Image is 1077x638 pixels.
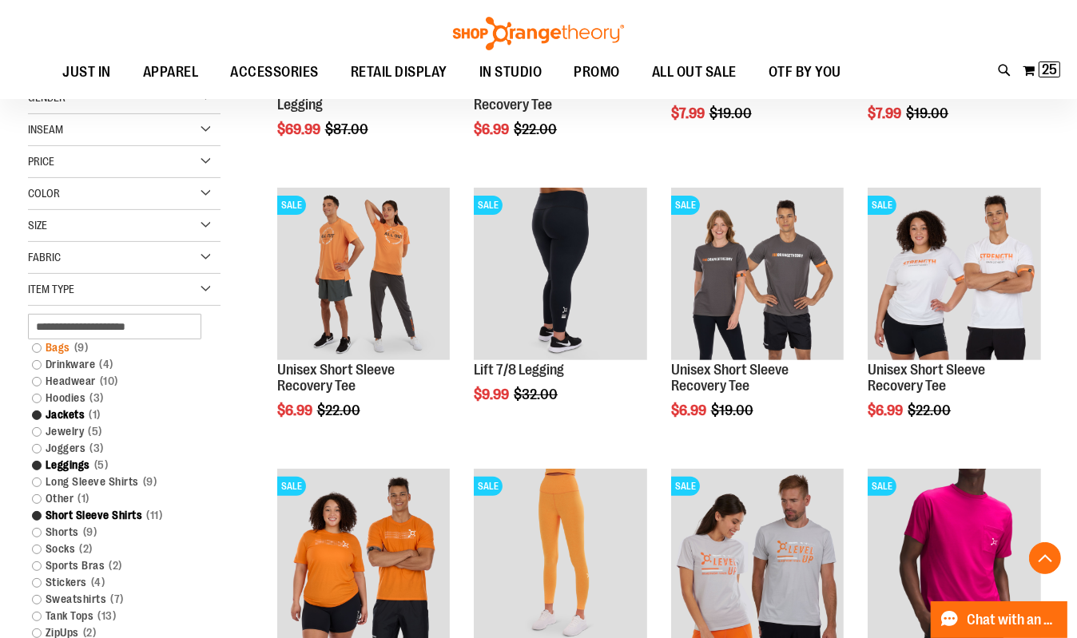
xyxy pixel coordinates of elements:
[28,187,60,200] span: Color
[143,507,167,524] span: 11
[277,188,451,361] img: Unisex Short Sleeve Recovery Tee primary image
[143,54,199,90] span: APPAREL
[24,339,209,356] a: Bags9
[107,591,129,608] span: 7
[671,188,845,363] a: Product image for Unisex Short Sleeve Recovery TeeSALE
[868,196,896,215] span: SALE
[24,440,209,457] a: Joggers3
[86,440,109,457] span: 3
[24,373,209,390] a: Headwear10
[62,54,111,90] span: JUST IN
[671,188,845,361] img: Product image for Unisex Short Sleeve Recovery Tee
[574,54,620,90] span: PROMO
[24,457,209,474] a: Leggings5
[24,474,209,490] a: Long Sleeve Shirts9
[1029,542,1061,574] button: Back To Top
[85,406,105,423] span: 1
[474,196,503,215] span: SALE
[230,54,319,90] span: ACCESSORIES
[474,386,511,402] span: $9.99
[931,601,1068,638] button: Chat with an Expert
[277,188,451,363] a: Unisex Short Sleeve Recovery Tee primary imageSALE
[24,490,209,507] a: Other1
[74,490,94,507] span: 1
[24,507,209,524] a: Short Sleeve Shirts11
[868,188,1041,361] img: Product image for Unisex Short Sleeve Recovery Tee
[868,477,896,496] span: SALE
[277,121,323,137] span: $69.99
[868,402,905,418] span: $6.99
[24,524,209,541] a: Shorts9
[671,477,700,496] span: SALE
[24,541,209,557] a: Socks2
[85,423,107,440] span: 5
[90,457,113,474] span: 5
[24,574,209,591] a: Stickers4
[474,362,564,378] a: Lift 7/8 Legging
[317,402,363,418] span: $22.00
[94,608,121,624] span: 13
[514,121,559,137] span: $22.00
[652,54,737,90] span: ALL OUT SALE
[671,402,709,418] span: $6.99
[1042,61,1057,77] span: 25
[269,180,459,459] div: product
[24,557,209,574] a: Sports Bras2
[277,362,395,394] a: Unisex Short Sleeve Recovery Tee
[663,180,852,459] div: product
[479,54,542,90] span: IN STUDIO
[474,188,647,363] a: 2024 October Lift 7/8 LeggingSALE
[466,180,655,443] div: product
[277,477,306,496] span: SALE
[24,608,209,624] a: Tank Tops13
[139,474,161,490] span: 9
[24,390,209,406] a: Hoodies3
[105,557,127,574] span: 2
[70,339,93,356] span: 9
[96,373,122,390] span: 10
[671,362,789,394] a: Unisex Short Sleeve Recovery Tee
[24,591,209,608] a: Sweatshirts7
[76,541,97,557] span: 2
[671,196,700,215] span: SALE
[28,123,63,136] span: Inseam
[451,17,626,50] img: Shop Orangetheory
[96,356,118,373] span: 4
[906,105,951,121] span: $19.00
[87,574,109,591] span: 4
[28,251,61,264] span: Fabric
[860,180,1049,459] div: product
[351,54,447,90] span: RETAIL DISPLAY
[277,402,315,418] span: $6.99
[908,402,953,418] span: $22.00
[24,423,209,440] a: Jewelry5
[277,196,306,215] span: SALE
[711,402,756,418] span: $19.00
[474,121,511,137] span: $6.99
[868,105,904,121] span: $7.99
[24,406,209,423] a: Jackets1
[868,362,985,394] a: Unisex Short Sleeve Recovery Tee
[868,188,1041,363] a: Product image for Unisex Short Sleeve Recovery TeeSALE
[24,356,209,373] a: Drinkware4
[474,477,503,496] span: SALE
[28,283,74,295] span: Item Type
[671,105,707,121] span: $7.99
[28,155,54,168] span: Price
[79,524,101,541] span: 9
[968,612,1058,628] span: Chat with an Expert
[769,54,841,90] span: OTF BY YOU
[474,81,591,113] a: Unisex Short Sleeve Recovery Tee
[514,386,560,402] span: $32.00
[474,188,647,361] img: 2024 October Lift 7/8 Legging
[86,390,109,406] span: 3
[28,219,47,232] span: Size
[325,121,371,137] span: $87.00
[709,105,754,121] span: $19.00
[277,81,421,113] a: Rhone Revive 7/8 Pocket Legging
